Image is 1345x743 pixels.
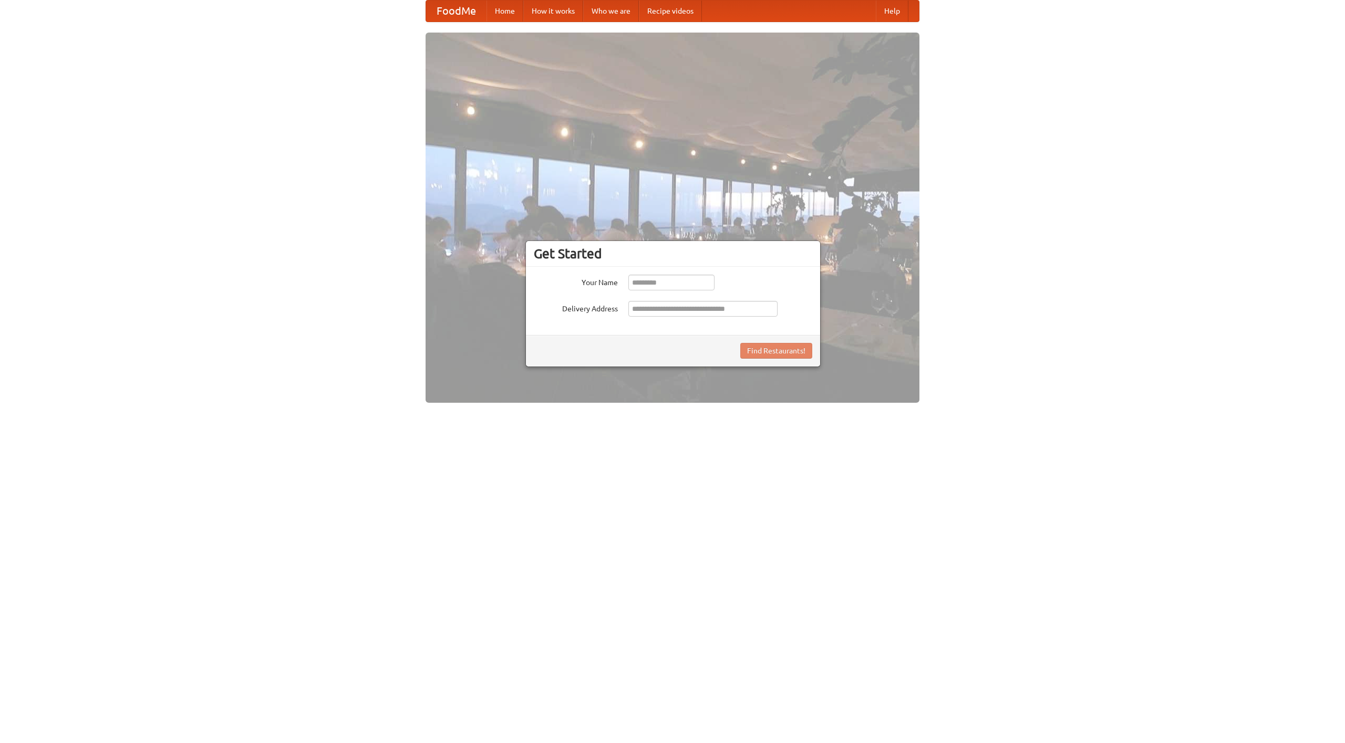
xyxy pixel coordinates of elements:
a: Help [876,1,908,22]
a: Who we are [583,1,639,22]
a: Recipe videos [639,1,702,22]
button: Find Restaurants! [740,343,812,359]
label: Delivery Address [534,301,618,314]
a: FoodMe [426,1,487,22]
h3: Get Started [534,246,812,261]
a: Home [487,1,523,22]
a: How it works [523,1,583,22]
label: Your Name [534,275,618,288]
